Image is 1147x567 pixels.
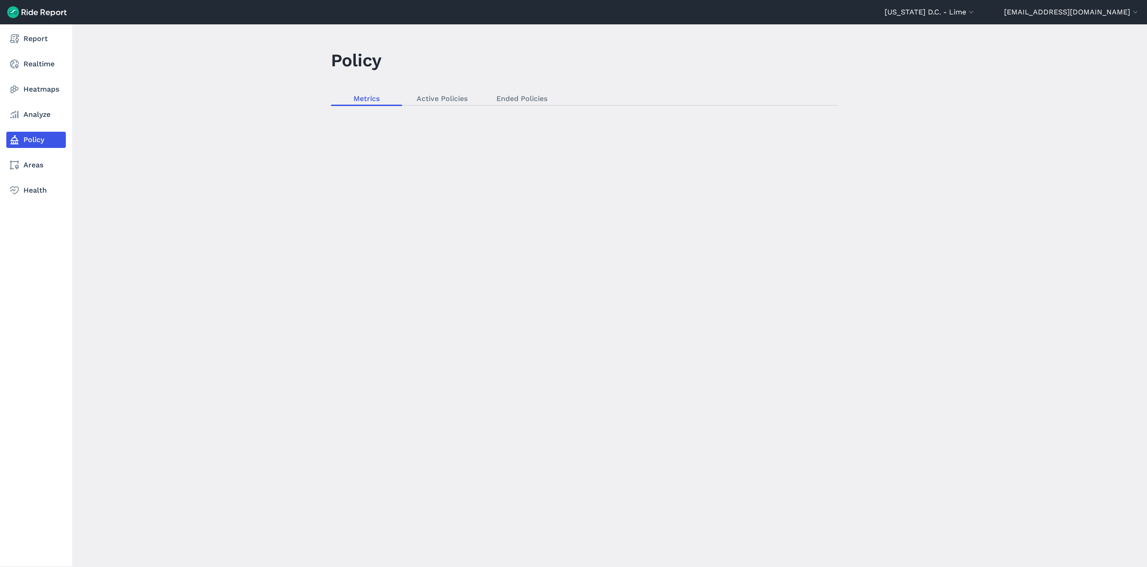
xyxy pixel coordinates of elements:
[6,31,66,47] a: Report
[7,6,67,18] img: Ride Report
[29,24,1147,567] div: loading
[6,182,66,198] a: Health
[6,81,66,97] a: Heatmaps
[6,106,66,123] a: Analyze
[6,56,66,72] a: Realtime
[1004,7,1140,18] button: [EMAIL_ADDRESS][DOMAIN_NAME]
[6,157,66,173] a: Areas
[885,7,976,18] button: [US_STATE] D.C. - Lime
[6,132,66,148] a: Policy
